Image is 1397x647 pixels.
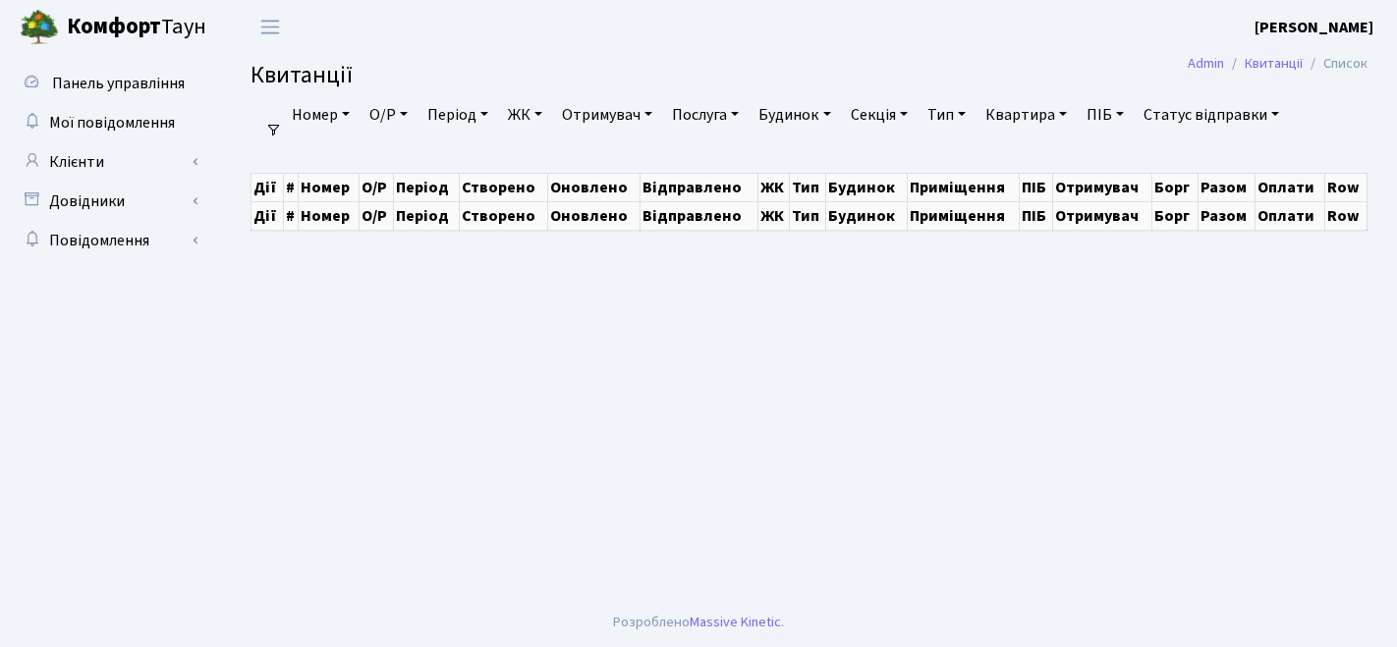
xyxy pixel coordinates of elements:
a: Довідники [10,182,206,221]
nav: breadcrumb [1158,43,1397,84]
a: Повідомлення [10,221,206,260]
a: Квитанції [1245,53,1303,74]
th: Номер [299,173,360,201]
th: Будинок [826,173,907,201]
a: Будинок [751,98,838,132]
li: Список [1303,53,1368,75]
th: Row [1325,201,1368,230]
th: Номер [299,201,360,230]
th: Дії [251,173,284,201]
th: Створено [459,173,547,201]
th: Разом [1198,173,1256,201]
th: Період [394,201,459,230]
a: Панель управління [10,64,206,103]
span: Квитанції [251,58,353,92]
button: Переключити навігацію [246,11,295,43]
a: [PERSON_NAME] [1255,16,1373,39]
a: Період [419,98,496,132]
a: Admin [1188,53,1224,74]
th: ПІБ [1020,173,1053,201]
img: logo.png [20,8,59,47]
a: Massive Kinetic [690,612,781,632]
a: Номер [284,98,358,132]
th: Приміщення [907,201,1020,230]
div: Розроблено . [613,612,784,633]
th: Оновлено [547,173,641,201]
span: Таун [67,11,206,44]
th: Борг [1152,173,1198,201]
th: Отримувач [1053,201,1152,230]
th: Оновлено [547,201,641,230]
th: Отримувач [1053,173,1152,201]
th: Борг [1152,201,1198,230]
a: Послуга [664,98,747,132]
th: Відправлено [641,173,757,201]
b: Комфорт [67,11,161,42]
span: Мої повідомлення [49,112,175,134]
th: Тип [790,201,826,230]
th: ЖК [757,201,790,230]
th: Оплати [1256,173,1325,201]
th: ПІБ [1020,201,1053,230]
a: ПІБ [1079,98,1132,132]
a: Клієнти [10,142,206,182]
th: Будинок [826,201,907,230]
a: Статус відправки [1136,98,1287,132]
th: Дії [251,201,284,230]
th: Row [1325,173,1368,201]
th: # [283,173,299,201]
a: Квартира [978,98,1075,132]
th: О/Р [360,201,394,230]
th: Тип [790,173,826,201]
a: Отримувач [554,98,660,132]
th: Період [394,173,459,201]
th: Створено [459,201,547,230]
th: Приміщення [907,173,1020,201]
th: ЖК [757,173,790,201]
a: О/Р [362,98,416,132]
th: Відправлено [641,201,757,230]
a: ЖК [500,98,550,132]
th: # [283,201,299,230]
th: Оплати [1256,201,1325,230]
b: [PERSON_NAME] [1255,17,1373,38]
a: Тип [920,98,974,132]
th: Разом [1198,201,1256,230]
a: Мої повідомлення [10,103,206,142]
span: Панель управління [52,73,185,94]
th: О/Р [360,173,394,201]
a: Секція [843,98,916,132]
